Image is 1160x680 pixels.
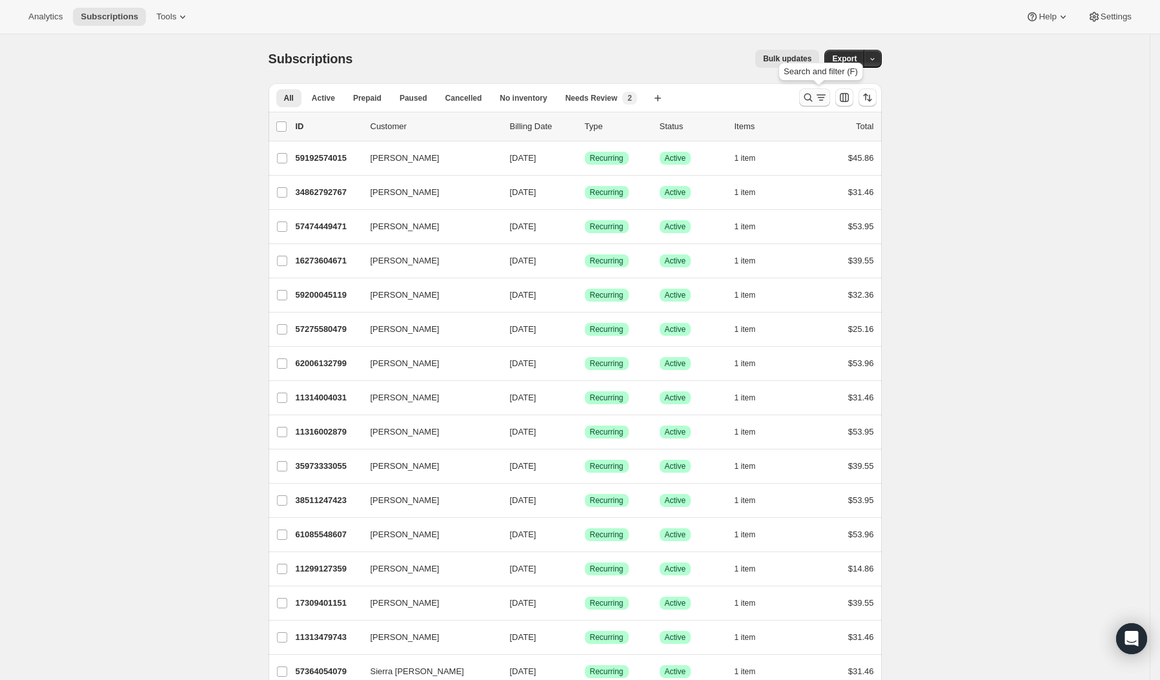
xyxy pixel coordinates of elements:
span: $39.55 [848,598,874,608]
span: $14.86 [848,564,874,573]
button: Subscriptions [73,8,146,26]
button: Export [824,50,864,68]
p: 57275580479 [296,323,360,336]
span: Paused [400,93,427,103]
span: Recurring [590,495,624,506]
span: Subscriptions [81,12,138,22]
button: Bulk updates [755,50,819,68]
span: [DATE] [510,153,536,163]
span: Settings [1101,12,1132,22]
span: 1 item [735,495,756,506]
span: 1 item [735,598,756,608]
p: 59200045119 [296,289,360,302]
button: [PERSON_NAME] [363,387,492,408]
span: Recurring [590,324,624,335]
span: All [284,93,294,103]
button: Sort the results [859,88,877,107]
div: 35973333055[PERSON_NAME][DATE]SuccessRecurringSuccessActive1 item$39.55 [296,457,874,475]
button: [PERSON_NAME] [363,182,492,203]
button: 1 item [735,286,770,304]
span: Active [665,461,686,471]
span: Recurring [590,393,624,403]
button: [PERSON_NAME] [363,216,492,237]
span: $31.46 [848,666,874,676]
p: 35973333055 [296,460,360,473]
span: [PERSON_NAME] [371,426,440,438]
span: [DATE] [510,632,536,642]
span: Active [665,632,686,643]
button: 1 item [735,628,770,646]
span: $39.55 [848,461,874,471]
span: [PERSON_NAME] [371,254,440,267]
span: [PERSON_NAME] [371,597,440,610]
p: 11313479743 [296,631,360,644]
p: 11316002879 [296,426,360,438]
span: Active [665,530,686,540]
span: 2 [627,93,632,103]
span: Active [665,393,686,403]
button: [PERSON_NAME] [363,422,492,442]
span: Cancelled [445,93,482,103]
span: 1 item [735,632,756,643]
p: 59192574015 [296,152,360,165]
span: 1 item [735,358,756,369]
span: [DATE] [510,495,536,505]
span: $25.16 [848,324,874,334]
span: [PERSON_NAME] [371,289,440,302]
button: Analytics [21,8,70,26]
span: Active [665,153,686,163]
span: Recurring [590,632,624,643]
p: 34862792767 [296,186,360,199]
p: 17309401151 [296,597,360,610]
span: Active [665,495,686,506]
p: Customer [371,120,500,133]
span: $53.96 [848,358,874,368]
span: No inventory [500,93,547,103]
div: 57474449471[PERSON_NAME][DATE]SuccessRecurringSuccessActive1 item$53.95 [296,218,874,236]
span: 1 item [735,393,756,403]
div: 61085548607[PERSON_NAME][DATE]SuccessRecurringSuccessActive1 item$53.96 [296,526,874,544]
p: 38511247423 [296,494,360,507]
span: $31.46 [848,393,874,402]
span: 1 item [735,187,756,198]
button: 1 item [735,252,770,270]
button: 1 item [735,560,770,578]
span: Active [665,290,686,300]
span: [DATE] [510,427,536,437]
p: Total [856,120,873,133]
p: 11314004031 [296,391,360,404]
span: [DATE] [510,187,536,197]
span: 1 item [735,530,756,540]
button: 1 item [735,594,770,612]
button: [PERSON_NAME] [363,285,492,305]
button: 1 item [735,423,770,441]
span: [PERSON_NAME] [371,631,440,644]
span: Active [665,222,686,232]
span: 1 item [735,324,756,335]
button: [PERSON_NAME] [363,524,492,545]
span: [DATE] [510,598,536,608]
span: $31.46 [848,632,874,642]
div: 38511247423[PERSON_NAME][DATE]SuccessRecurringSuccessActive1 item$53.95 [296,491,874,510]
span: Recurring [590,222,624,232]
button: Tools [148,8,197,26]
div: 59200045119[PERSON_NAME][DATE]SuccessRecurringSuccessActive1 item$32.36 [296,286,874,304]
span: 1 item [735,564,756,574]
div: 11299127359[PERSON_NAME][DATE]SuccessRecurringSuccessActive1 item$14.86 [296,560,874,578]
span: [PERSON_NAME] [371,391,440,404]
button: 1 item [735,491,770,510]
button: [PERSON_NAME] [363,559,492,579]
span: Bulk updates [763,54,811,64]
span: $32.36 [848,290,874,300]
button: 1 item [735,218,770,236]
p: 61085548607 [296,528,360,541]
span: Sierra [PERSON_NAME] [371,665,464,678]
span: Recurring [590,427,624,437]
span: Tools [156,12,176,22]
span: Recurring [590,153,624,163]
p: Billing Date [510,120,575,133]
div: Type [585,120,649,133]
div: 11316002879[PERSON_NAME][DATE]SuccessRecurringSuccessActive1 item$53.95 [296,423,874,441]
p: Status [660,120,724,133]
button: 1 item [735,355,770,373]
